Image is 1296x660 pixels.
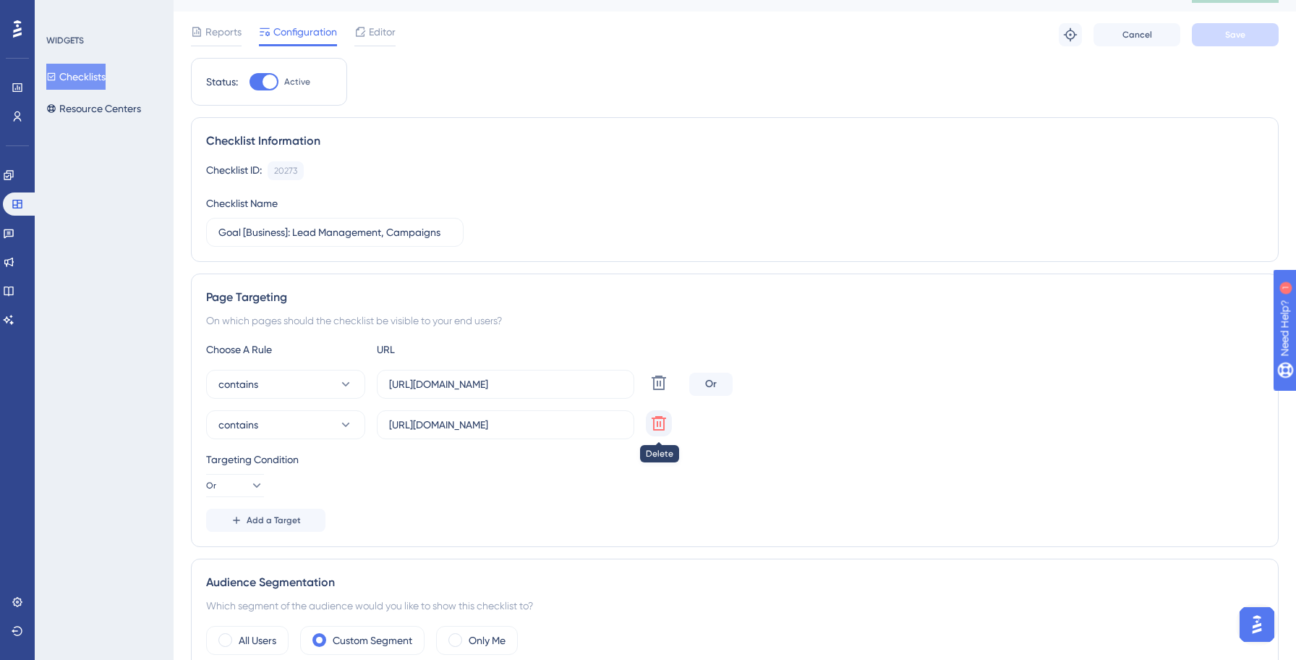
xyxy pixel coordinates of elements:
[206,474,264,497] button: Or
[239,632,276,649] label: All Users
[206,480,216,491] span: Or
[469,632,506,649] label: Only Me
[1093,23,1180,46] button: Cancel
[389,417,622,433] input: yourwebsite.com/path
[206,289,1263,306] div: Page Targeting
[1122,29,1152,41] span: Cancel
[333,632,412,649] label: Custom Segment
[206,132,1263,150] div: Checklist Information
[206,73,238,90] div: Status:
[1235,603,1279,646] iframe: UserGuiding AI Assistant Launcher
[218,416,258,433] span: contains
[206,341,365,358] div: Choose A Rule
[369,23,396,41] span: Editor
[206,574,1263,591] div: Audience Segmentation
[101,7,105,19] div: 1
[46,64,106,90] button: Checklists
[205,23,242,41] span: Reports
[34,4,90,21] span: Need Help?
[206,370,365,399] button: contains
[206,312,1263,329] div: On which pages should the checklist be visible to your end users?
[206,161,262,180] div: Checklist ID:
[218,376,258,393] span: contains
[273,23,337,41] span: Configuration
[206,195,278,212] div: Checklist Name
[206,410,365,439] button: contains
[274,165,297,177] div: 20273
[689,373,733,396] div: Or
[284,76,310,88] span: Active
[46,35,84,46] div: WIDGETS
[46,96,141,122] button: Resource Centers
[206,509,325,532] button: Add a Target
[1192,23,1279,46] button: Save
[389,376,622,392] input: yourwebsite.com/path
[1225,29,1245,41] span: Save
[218,224,451,240] input: Type your Checklist name
[247,515,301,526] span: Add a Target
[206,597,1263,614] div: Which segment of the audience would you like to show this checklist to?
[377,341,536,358] div: URL
[206,451,1263,468] div: Targeting Condition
